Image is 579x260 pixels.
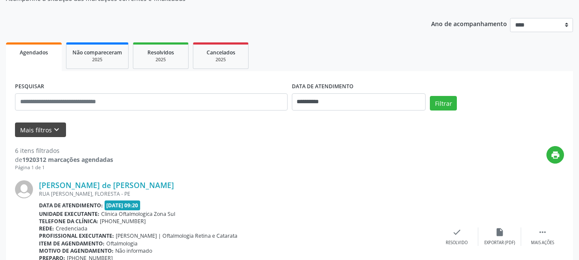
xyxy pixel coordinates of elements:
b: Rede: [39,225,54,232]
i: check [452,227,462,237]
div: 2025 [72,57,122,63]
b: Item de agendamento: [39,240,105,247]
div: Página 1 de 1 [15,164,113,171]
span: Clinica Oftalmologica Zona Sul [101,210,175,218]
div: Exportar (PDF) [484,240,515,246]
button: print [546,146,564,164]
b: Motivo de agendamento: [39,247,114,254]
a: [PERSON_NAME] de [PERSON_NAME] [39,180,174,190]
span: Credenciada [56,225,87,232]
div: RUA [PERSON_NAME], FLORESTA - PE [39,190,435,197]
div: Mais ações [531,240,554,246]
i: insert_drive_file [495,227,504,237]
img: img [15,180,33,198]
i: keyboard_arrow_down [52,125,61,134]
span: Oftalmologia [106,240,138,247]
span: Resolvidos [147,49,174,56]
i:  [538,227,547,237]
span: [DATE] 09:20 [105,200,141,210]
b: Profissional executante: [39,232,114,239]
span: Não compareceram [72,49,122,56]
span: [PERSON_NAME] | Oftalmologia Retina e Catarata [116,232,237,239]
div: Resolvido [446,240,468,246]
b: Data de atendimento: [39,202,103,209]
b: Unidade executante: [39,210,99,218]
span: Não informado [115,247,152,254]
span: Cancelados [207,49,235,56]
strong: 1920312 marcações agendadas [22,155,113,164]
div: de [15,155,113,164]
button: Filtrar [430,96,457,111]
label: DATA DE ATENDIMENTO [292,80,354,93]
span: Agendados [20,49,48,56]
p: Ano de acompanhamento [431,18,507,29]
div: 2025 [199,57,242,63]
label: PESQUISAR [15,80,44,93]
span: [PHONE_NUMBER] [100,218,146,225]
div: 2025 [139,57,182,63]
i: print [551,150,560,160]
div: 6 itens filtrados [15,146,113,155]
b: Telefone da clínica: [39,218,98,225]
button: Mais filtroskeyboard_arrow_down [15,123,66,137]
